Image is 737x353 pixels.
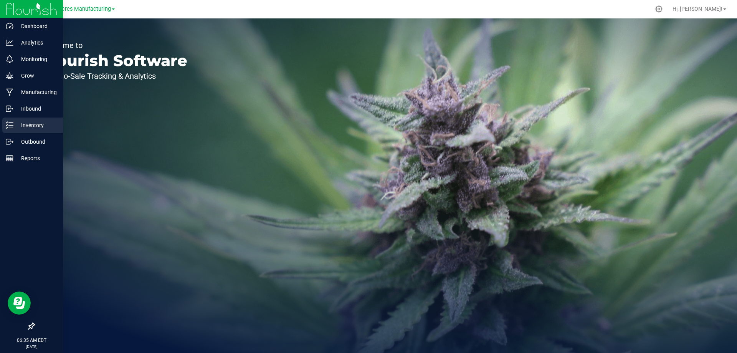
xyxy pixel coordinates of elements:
p: Dashboard [13,22,59,31]
inline-svg: Dashboard [6,22,13,30]
inline-svg: Inventory [6,121,13,129]
div: Manage settings [654,5,664,13]
p: Grow [13,71,59,80]
p: Flourish Software [41,53,187,68]
inline-svg: Reports [6,154,13,162]
span: Green Acres Manufacturing [42,6,111,12]
p: Inbound [13,104,59,113]
p: Seed-to-Sale Tracking & Analytics [41,72,187,80]
p: Inventory [13,121,59,130]
inline-svg: Monitoring [6,55,13,63]
inline-svg: Grow [6,72,13,80]
p: Manufacturing [13,88,59,97]
p: 06:35 AM EDT [3,337,59,344]
p: Analytics [13,38,59,47]
iframe: Resource center [8,292,31,315]
p: [DATE] [3,344,59,350]
span: Hi, [PERSON_NAME]! [673,6,722,12]
inline-svg: Outbound [6,138,13,146]
inline-svg: Inbound [6,105,13,113]
p: Welcome to [41,41,187,49]
p: Monitoring [13,55,59,64]
p: Outbound [13,137,59,146]
inline-svg: Manufacturing [6,88,13,96]
p: Reports [13,154,59,163]
inline-svg: Analytics [6,39,13,46]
